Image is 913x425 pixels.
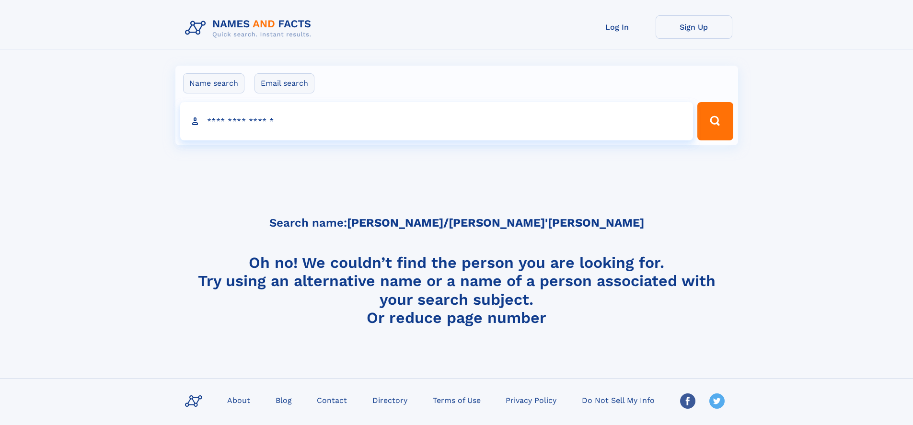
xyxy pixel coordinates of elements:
[181,253,732,326] h4: Oh no! We couldn’t find the person you are looking for. Try using an alternative name or a name o...
[313,393,351,407] a: Contact
[180,102,693,140] input: search input
[697,102,733,140] button: Search Button
[181,15,319,41] img: Logo Names and Facts
[183,73,244,93] label: Name search
[272,393,296,407] a: Blog
[347,216,644,230] b: [PERSON_NAME]/[PERSON_NAME]'[PERSON_NAME]
[578,393,659,407] a: Do Not Sell My Info
[656,15,732,39] a: Sign Up
[254,73,314,93] label: Email search
[269,217,644,230] h5: Search name:
[369,393,411,407] a: Directory
[429,393,485,407] a: Terms of Use
[680,393,695,409] img: Facebook
[502,393,560,407] a: Privacy Policy
[579,15,656,39] a: Log In
[709,393,725,409] img: Twitter
[223,393,254,407] a: About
